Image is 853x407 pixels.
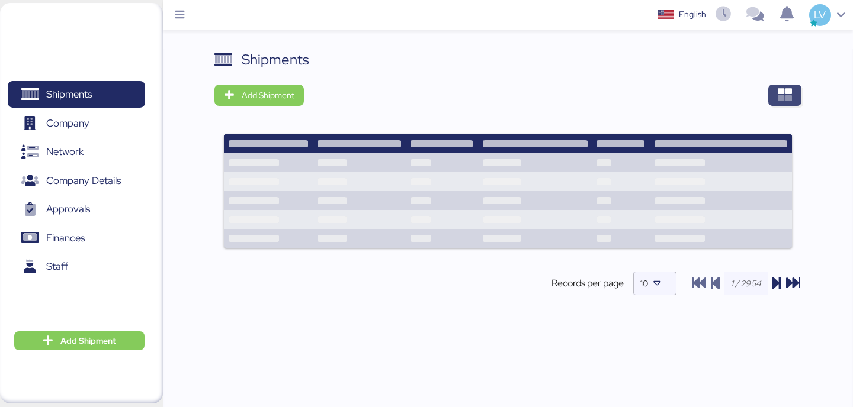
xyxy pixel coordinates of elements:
span: LV [814,7,826,22]
div: English [679,8,706,21]
span: Finances [46,230,85,247]
span: Add Shipment [60,334,116,348]
a: Approvals [8,196,145,223]
input: 1 / 2954 [724,272,768,295]
a: Finances [8,224,145,251]
span: 10 [640,278,648,289]
span: Network [46,143,84,160]
span: Approvals [46,201,90,218]
div: Shipments [242,49,309,70]
button: Add Shipment [214,85,304,106]
span: Company Details [46,172,121,189]
span: Records per page [551,276,624,290]
span: Add Shipment [242,88,294,102]
button: Menu [170,5,190,25]
span: Company [46,115,89,132]
button: Add Shipment [14,331,145,350]
a: Company Details [8,167,145,194]
a: Network [8,138,145,166]
a: Shipments [8,81,145,108]
span: Staff [46,258,68,275]
a: Company [8,109,145,137]
span: Shipments [46,86,92,103]
a: Staff [8,253,145,280]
